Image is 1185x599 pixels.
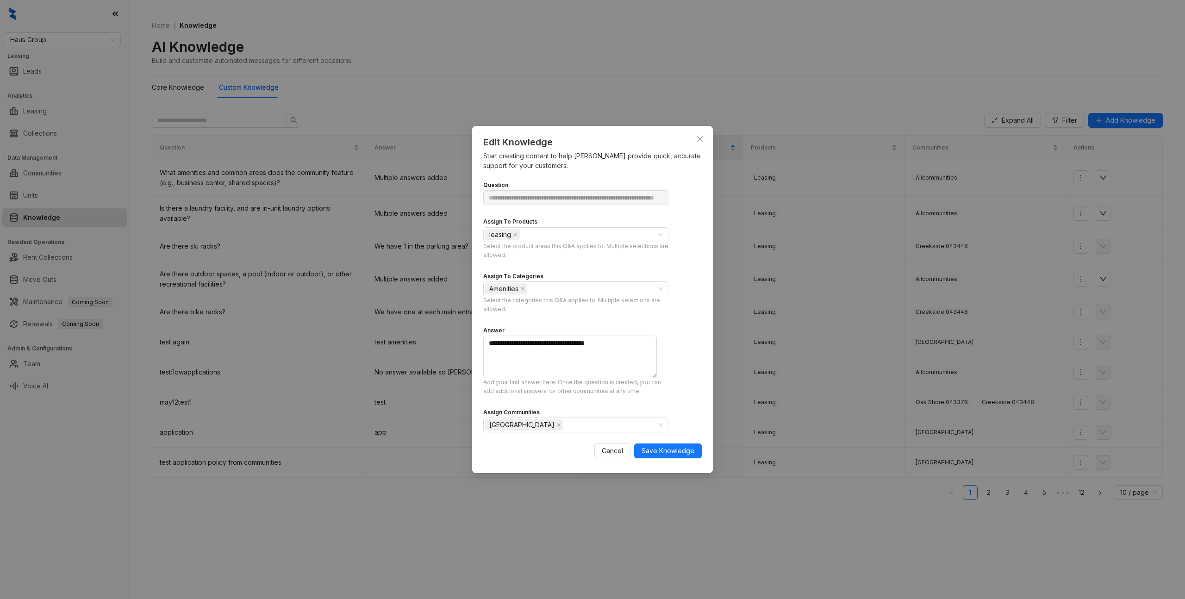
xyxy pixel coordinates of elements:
span: [GEOGRAPHIC_DATA] [489,420,555,430]
span: Save Knowledge [642,446,694,456]
div: Select the categories this Q&A applies to. Multiple selections are allowed. [483,296,668,314]
div: Assign Communities [483,408,540,417]
span: close [513,232,518,237]
div: Answer [483,326,505,335]
div: Question [483,181,508,190]
button: Cancel [594,443,630,458]
div: Assign To Products [483,218,537,226]
span: Amenities [489,284,518,294]
span: Casa West [485,419,563,431]
div: Select the product areas this Q&A applies to. Multiple selections are allowed. [483,242,668,260]
span: close [520,287,525,291]
span: leasing [485,229,520,240]
button: Save Knowledge [634,443,702,458]
div: Start creating content to help [PERSON_NAME] provide quick, accurate support for your customers. [483,151,702,170]
div: Edit Knowledge [483,135,702,149]
span: close [556,423,561,427]
span: Cancel [602,446,623,456]
div: Add your first answer here. Once the question is created, you can add additional answers for othe... [483,378,668,396]
button: Close [692,131,707,146]
span: close [696,135,704,143]
span: Amenities [485,283,527,294]
span: leasing [489,230,511,240]
div: Assign To Categories [483,272,543,281]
